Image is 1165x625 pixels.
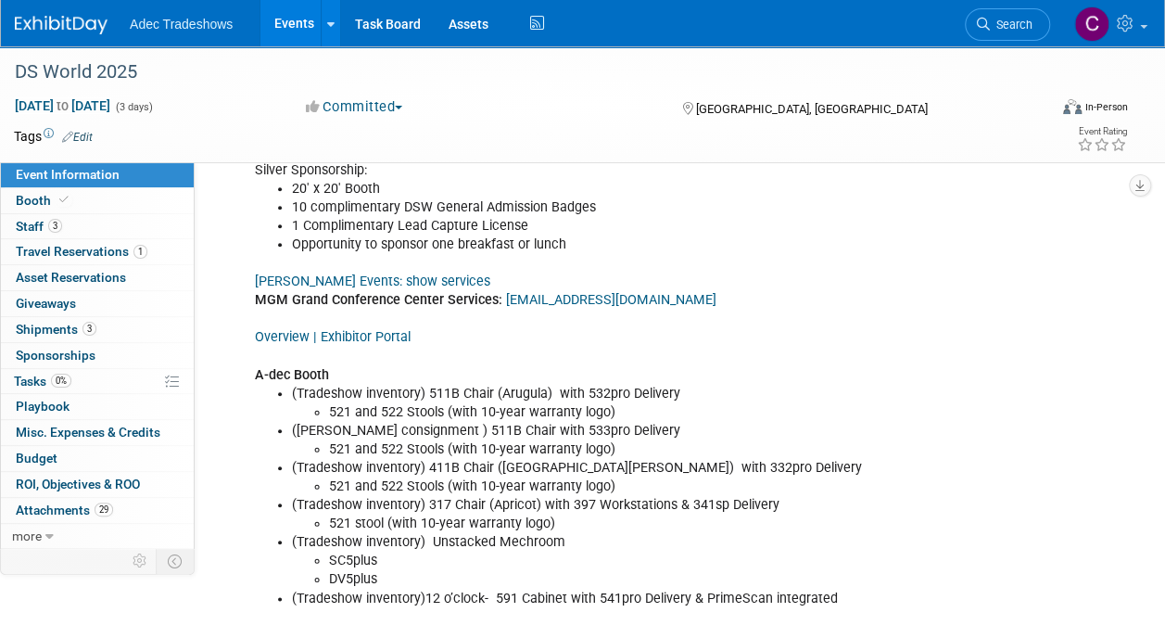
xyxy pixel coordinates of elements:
a: [EMAIL_ADDRESS][DOMAIN_NAME] [506,292,716,308]
span: Asset Reservations [16,270,126,285]
span: 29 [95,503,113,517]
li: (Tradeshow inventory) 511B Chair (Arugula) with 532pro Delivery ​ [292,385,938,403]
a: Event Information [1,162,194,187]
li: SC5plus ​ [329,552,938,570]
div: In-Person [1084,100,1128,114]
span: 3 [48,219,62,233]
a: Asset Reservations [1,265,194,290]
a: Tasks0% [1,369,194,394]
td: Personalize Event Tab Strip [124,549,157,573]
li: 521 stool (with 10-year warranty logo) [329,515,938,533]
span: Shipments [16,322,96,337]
div: Event Format [966,96,1128,124]
img: ExhibitDay [15,16,108,34]
span: Budget [16,451,57,466]
li: 1 Complimentary Lead Capture License [292,217,938,236]
a: Booth [1,188,194,213]
a: Giveaways [1,291,194,316]
span: Adec Tradeshows [130,17,233,32]
span: 0% [51,374,71,388]
span: [GEOGRAPHIC_DATA], [GEOGRAPHIC_DATA] [696,102,928,116]
span: to [54,98,71,113]
li: (Tradeshow inventory)12 o’clock- 591 Cabinet with 541pro Delivery & PrimeScan integrated [292,590,938,608]
div: DS World 2025 [8,56,1032,89]
li: DV5plus [329,570,938,589]
a: Overview | Exhibitor Portal [255,329,411,345]
i: Booth reservation complete [59,195,69,205]
img: Carol Schmidlin [1074,6,1109,42]
li: 521 and 522​ Stools (with 10-year warranty logo) [329,478,938,496]
span: more [12,529,42,543]
li: (Tradeshow inventory) 411B Chair ([GEOGRAPHIC_DATA][PERSON_NAME]) with 332pro Delivery​ [292,459,938,478]
li: (Tradeshow inventory) 317 Chair (Apricot) with 397 Workstations & 341sp Delivery [292,496,938,515]
a: Staff3 [1,214,194,239]
span: Tasks [14,374,71,389]
span: Search [990,18,1032,32]
span: ROI, Objectives & ROO [16,477,140,491]
a: Budget [1,446,194,471]
img: Format-Inperson.png [1063,99,1082,114]
li: (Tradeshow inventory) Unstacked Mechroom ​ [292,533,938,552]
a: Misc. Expenses & Credits [1,420,194,445]
td: Tags [14,127,93,146]
a: Attachments29 [1,498,194,523]
li: ([PERSON_NAME] consignment ) 511B Chair with 533pro Delivery [292,422,938,440]
span: Staff [16,219,62,234]
td: Toggle Event Tabs [157,549,195,573]
a: Playbook [1,394,194,419]
li: 521 and 522 Stools (with 10-year warranty logo) [329,440,938,459]
li: 521 and 522​ Stools (with 10-year warranty logo) [329,403,938,422]
span: Misc. Expenses & Credits [16,425,160,440]
span: 1 [133,245,147,259]
span: 3 [82,322,96,336]
span: Giveaways [16,296,76,311]
span: Event Information [16,167,120,182]
li: Opportunity to sponsor one breakfast or lunch [292,236,938,254]
span: Sponsorships [16,348,95,363]
a: more [1,524,194,549]
b: MGM Grand Conference Center Services: [255,292,502,308]
a: Sponsorships [1,343,194,368]
li: 10 complimentary DSW General Admission Badges [292,198,938,217]
div: Event Rating [1077,127,1127,136]
a: Edit [62,131,93,144]
span: [DATE] [DATE] [14,97,111,114]
span: (3 days) [114,101,153,113]
span: Booth [16,193,72,208]
a: [PERSON_NAME] Events: show services [255,274,490,289]
button: Committed [299,97,410,117]
b: A-dec Booth [255,367,329,383]
span: Attachments [16,503,113,517]
a: Search [965,8,1050,41]
span: Playbook [16,399,70,414]
li: 20' x 20' Booth [292,180,938,198]
a: Shipments3 [1,317,194,342]
a: ROI, Objectives & ROO [1,472,194,497]
span: Travel Reservations [16,244,147,259]
a: Travel Reservations1 [1,239,194,264]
